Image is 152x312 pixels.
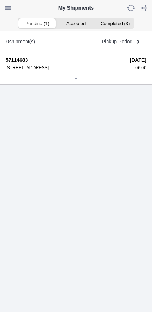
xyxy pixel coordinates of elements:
ion-segment-button: Accepted [56,18,95,28]
ion-segment-button: Completed (3) [96,18,134,28]
span: Pickup Period [102,39,132,44]
div: 06:00 [130,65,146,70]
ion-segment-button: Pending (1) [18,18,56,28]
strong: [DATE] [130,57,146,63]
b: 0 [6,39,9,44]
div: [STREET_ADDRESS] [6,65,125,70]
strong: 57114683 [6,57,125,63]
div: shipment(s) [6,39,35,44]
